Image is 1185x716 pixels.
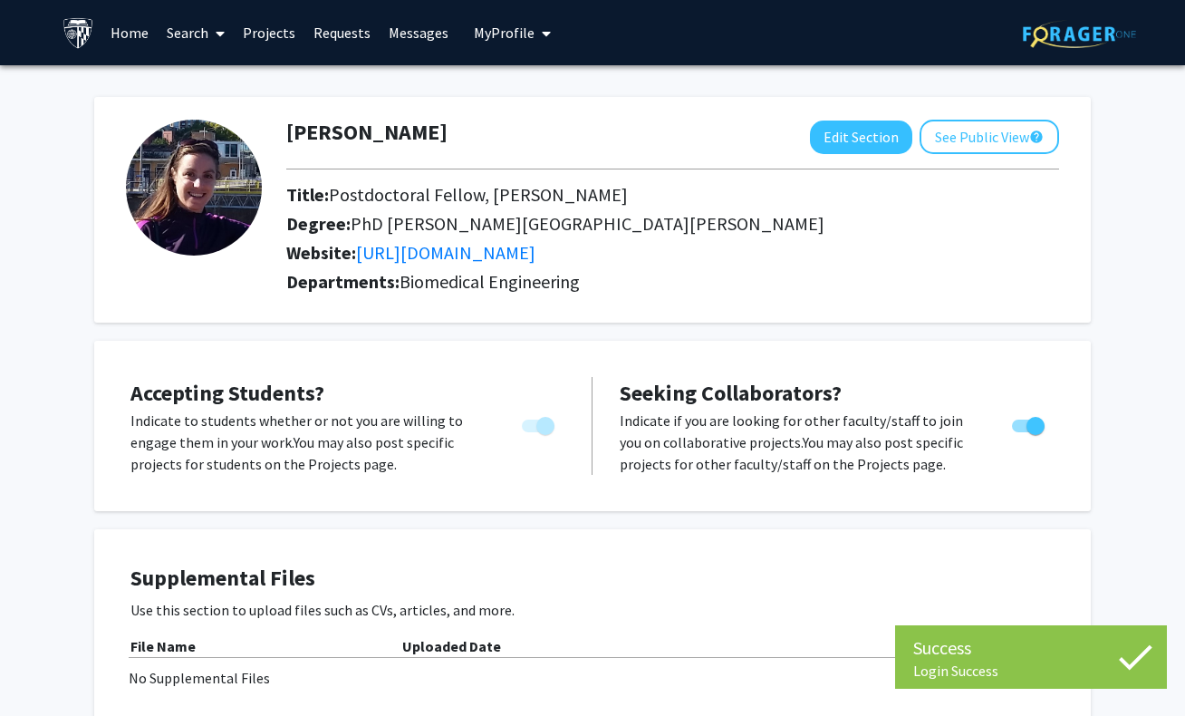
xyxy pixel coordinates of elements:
b: File Name [130,637,196,655]
mat-icon: help [1029,126,1044,148]
div: No Supplemental Files [129,667,1056,689]
a: Opens in a new tab [356,241,535,264]
span: Postdoctoral Fellow, [PERSON_NAME] [329,183,628,206]
a: Search [158,1,234,64]
span: My Profile [474,24,535,42]
h2: Title: [286,184,1059,206]
span: Accepting Students? [130,379,324,407]
b: Uploaded Date [402,637,501,655]
h2: Departments: [273,271,1073,293]
p: Indicate to students whether or not you are willing to engage them in your work. You may also pos... [130,410,487,475]
img: ForagerOne Logo [1023,20,1136,48]
button: See Public View [920,120,1059,154]
div: You cannot turn this off while you have active projects. [515,410,564,437]
span: PhD [PERSON_NAME][GEOGRAPHIC_DATA][PERSON_NAME] [351,212,824,235]
span: Seeking Collaborators? [620,379,842,407]
p: Indicate if you are looking for other faculty/staff to join you on collaborative projects. You ma... [620,410,978,475]
img: Profile Picture [126,120,262,256]
div: Toggle [515,410,564,437]
h2: Degree: [286,213,1059,235]
h4: Supplemental Files [130,566,1055,592]
p: Use this section to upload files such as CVs, articles, and more. [130,599,1055,621]
div: Login Success [913,662,1149,680]
h2: Website: [286,242,1059,264]
span: Biomedical Engineering [400,270,580,293]
button: Edit Section [810,121,912,154]
h1: [PERSON_NAME] [286,120,448,146]
div: Success [913,634,1149,662]
a: Projects [234,1,304,64]
img: Johns Hopkins University Logo [63,17,94,49]
a: Home [101,1,158,64]
a: Requests [304,1,380,64]
a: Messages [380,1,458,64]
div: Toggle [1005,410,1055,437]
